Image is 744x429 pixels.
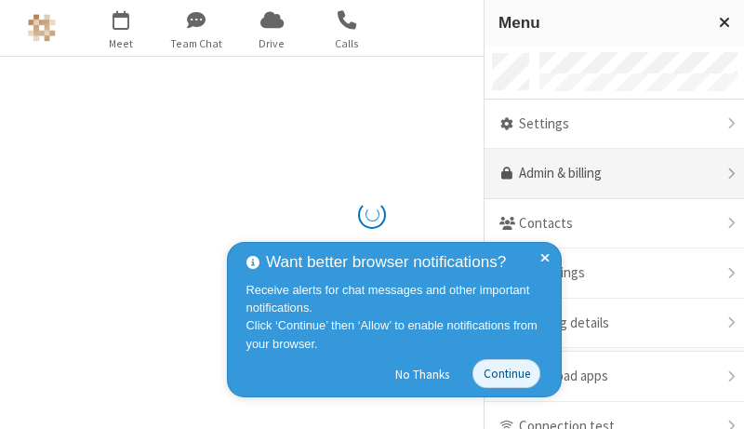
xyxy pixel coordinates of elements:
[162,35,232,52] span: Team Chat
[28,14,56,42] img: Astra
[312,35,382,52] span: Calls
[485,199,744,249] div: Contacts
[485,352,744,402] div: Download apps
[237,35,307,52] span: Drive
[697,381,730,416] iframe: Chat
[485,248,744,299] div: Recordings
[485,149,744,199] a: Admin & billing
[86,35,156,52] span: Meet
[386,359,459,389] button: No Thanks
[498,14,702,32] h3: Menu
[246,281,548,353] div: Receive alerts for chat messages and other important notifications. Click ‘Continue’ then ‘Allow’...
[485,299,744,349] div: Meeting details
[472,359,540,388] button: Continue
[266,250,506,275] span: Want better browser notifications?
[485,100,744,150] div: Settings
